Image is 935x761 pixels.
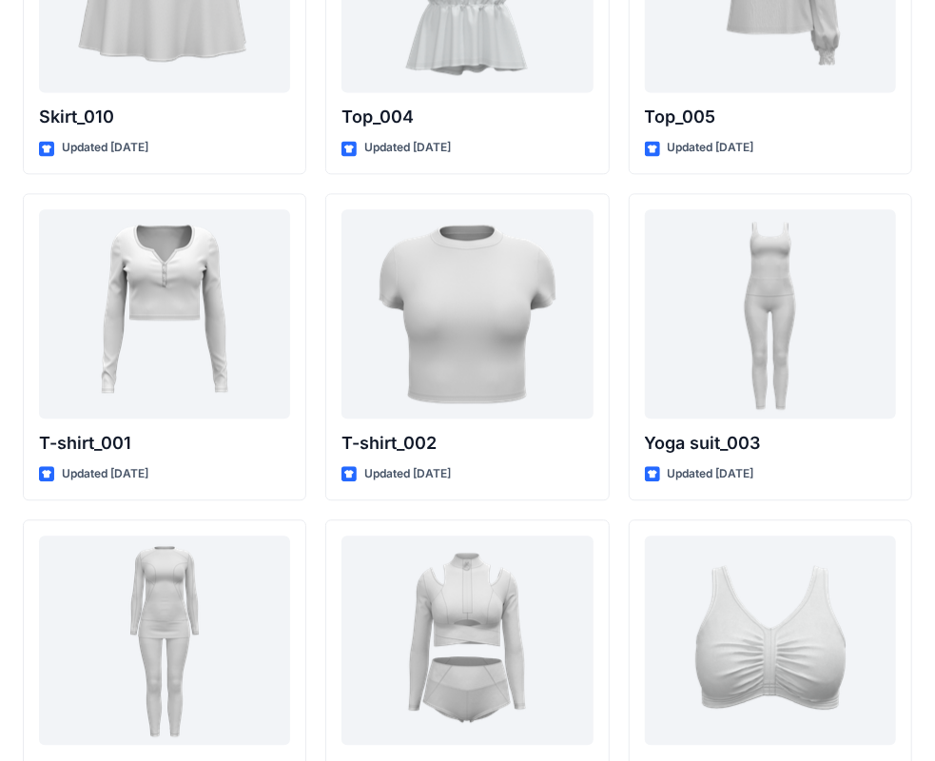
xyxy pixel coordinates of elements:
p: Updated [DATE] [364,138,451,158]
p: Updated [DATE] [62,464,148,484]
a: Yoga suit_002 [39,536,290,745]
p: Updated [DATE] [364,464,451,484]
p: Skirt_010 [39,104,290,130]
a: T-shirt_002 [341,209,593,419]
a: T-shirt_001 [39,209,290,419]
p: T-shirt_001 [39,430,290,457]
p: T-shirt_002 [341,430,593,457]
p: Updated [DATE] [668,464,754,484]
p: Updated [DATE] [62,138,148,158]
a: Yoga suit_003 [645,209,896,419]
p: Top_005 [645,104,896,130]
p: Top_004 [341,104,593,130]
a: Yoga suit_001 [341,536,593,745]
p: Yoga suit_003 [645,430,896,457]
a: Vest_003 [645,536,896,745]
p: Updated [DATE] [668,138,754,158]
